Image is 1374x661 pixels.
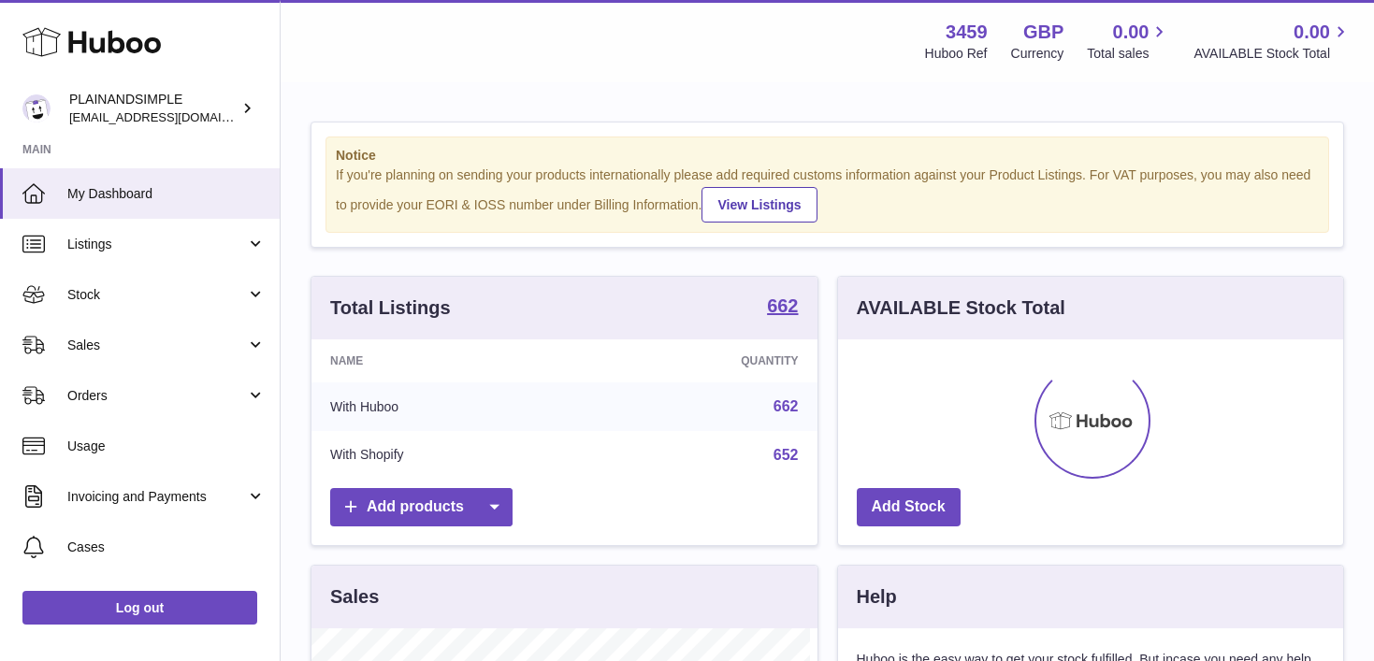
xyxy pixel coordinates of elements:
span: Stock [67,286,246,304]
th: Name [311,339,584,382]
h3: AVAILABLE Stock Total [857,295,1065,321]
strong: 662 [767,296,798,315]
a: 662 [767,296,798,319]
a: 652 [774,447,799,463]
span: 0.00 [1113,20,1150,45]
h3: Sales [330,584,379,610]
td: With Huboo [311,382,584,431]
td: With Shopify [311,431,584,480]
a: Add Stock [857,488,961,526]
strong: Notice [336,147,1319,165]
span: Sales [67,337,246,354]
div: If you're planning on sending your products internationally please add required customs informati... [336,166,1319,223]
h3: Help [857,584,897,610]
span: Orders [67,387,246,405]
span: Usage [67,438,266,455]
strong: GBP [1023,20,1063,45]
span: My Dashboard [67,185,266,203]
a: Log out [22,591,257,625]
a: 0.00 AVAILABLE Stock Total [1193,20,1352,63]
h3: Total Listings [330,295,451,321]
span: Cases [67,539,266,556]
span: AVAILABLE Stock Total [1193,45,1352,63]
a: View Listings [701,187,817,223]
a: 662 [774,398,799,414]
th: Quantity [584,339,817,382]
div: Huboo Ref [925,45,988,63]
div: Currency [1011,45,1064,63]
div: PLAINANDSIMPLE [69,91,238,126]
span: Invoicing and Payments [67,488,246,506]
a: 0.00 Total sales [1087,20,1170,63]
span: Total sales [1087,45,1170,63]
span: Listings [67,236,246,253]
span: 0.00 [1294,20,1330,45]
a: Add products [330,488,513,526]
span: [EMAIL_ADDRESS][DOMAIN_NAME] [69,109,275,124]
img: duco@plainandsimple.com [22,94,51,122]
strong: 3459 [946,20,988,45]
